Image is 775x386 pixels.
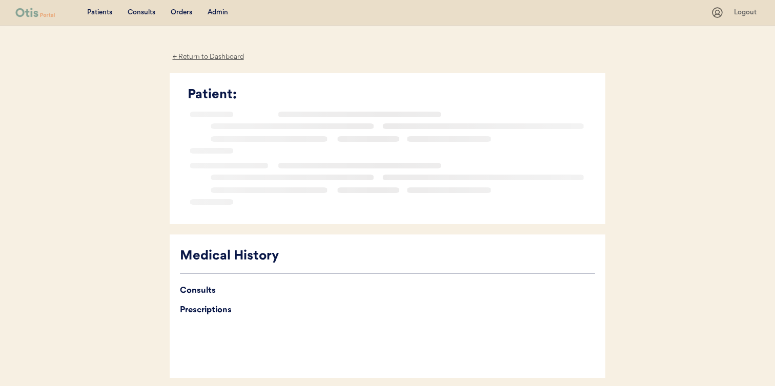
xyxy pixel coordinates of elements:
[734,8,760,18] div: Logout
[87,8,112,18] div: Patients
[128,8,155,18] div: Consults
[180,284,595,298] div: Consults
[170,51,247,63] div: ← Return to Dashboard
[180,247,595,266] div: Medical History
[171,8,192,18] div: Orders
[188,85,595,105] div: Patient:
[208,8,228,18] div: Admin
[180,303,595,317] div: Prescriptions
